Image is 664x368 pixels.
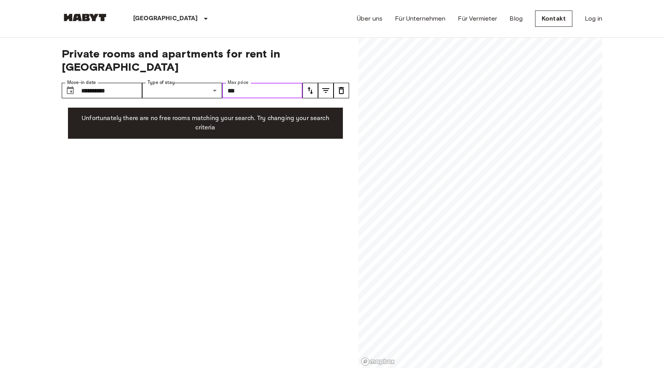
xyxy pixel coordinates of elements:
[509,14,523,23] a: Blog
[148,79,175,86] label: Type of stay
[361,357,395,366] a: Mapbox logo
[318,83,334,98] button: tune
[74,114,337,133] p: Unfortunately there are no free rooms matching your search. Try changing your search criteria
[535,10,572,27] a: Kontakt
[585,14,602,23] a: Log in
[395,14,445,23] a: Für Unternehmen
[302,83,318,98] button: tune
[62,14,108,21] img: Habyt
[458,14,497,23] a: Für Vermieter
[63,83,78,98] button: Choose date, selected date is 31 Aug 2025
[133,14,198,23] p: [GEOGRAPHIC_DATA]
[62,47,349,73] span: Private rooms and apartments for rent in [GEOGRAPHIC_DATA]
[357,14,382,23] a: Über uns
[67,79,96,86] label: Move-in date
[334,83,349,98] button: tune
[228,79,249,86] label: Max price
